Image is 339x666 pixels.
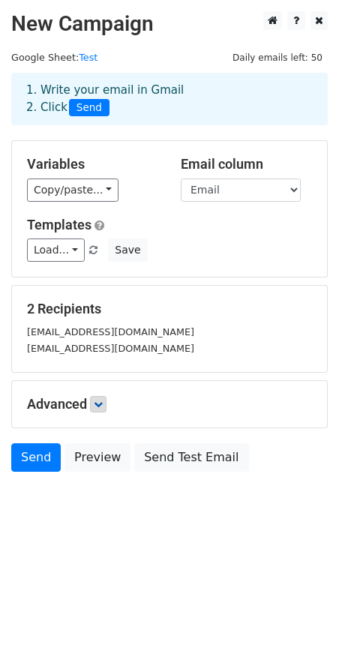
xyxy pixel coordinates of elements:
[108,238,147,262] button: Save
[11,52,97,63] small: Google Sheet:
[11,443,61,472] a: Send
[227,49,328,66] span: Daily emails left: 50
[79,52,97,63] a: Test
[27,326,194,337] small: [EMAIL_ADDRESS][DOMAIN_NAME]
[27,156,158,172] h5: Variables
[27,217,91,232] a: Templates
[264,594,339,666] iframe: Chat Widget
[27,301,312,317] h5: 2 Recipients
[15,82,324,116] div: 1. Write your email in Gmail 2. Click
[181,156,312,172] h5: Email column
[134,443,248,472] a: Send Test Email
[27,396,312,412] h5: Advanced
[27,178,118,202] a: Copy/paste...
[64,443,130,472] a: Preview
[27,238,85,262] a: Load...
[227,52,328,63] a: Daily emails left: 50
[11,11,328,37] h2: New Campaign
[27,343,194,354] small: [EMAIL_ADDRESS][DOMAIN_NAME]
[69,99,109,117] span: Send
